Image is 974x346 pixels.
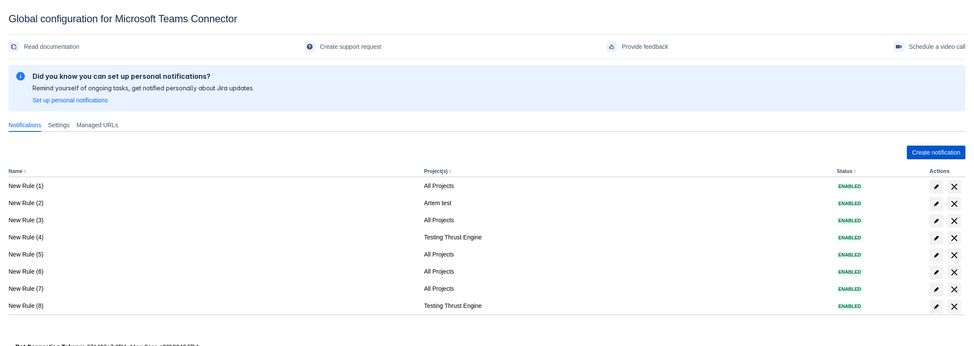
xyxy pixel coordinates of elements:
[933,286,940,293] span: edit
[894,40,965,54] a: Schedule a video call
[424,168,447,174] button: Project(s)
[912,146,960,159] span: Create notification
[837,236,863,240] span: Enabled
[10,43,17,50] span: documentation
[9,216,417,224] div: New Rule (3)
[933,303,940,310] span: edit
[33,84,254,92] p: Remind yourself of ongoing tasks, get notified personally about Jira updates.
[907,146,965,159] button: Create notification
[33,96,108,104] a: Set up personal notifications
[9,199,417,207] div: New Rule (2)
[424,199,830,207] div: Artem test
[926,166,965,177] th: Actions
[424,284,830,293] div: All Projects
[949,182,959,192] span: delete
[9,301,417,310] div: New Rule (8)
[9,267,417,276] div: New Rule (6)
[933,183,940,190] span: edit
[9,121,41,129] span: Notifications
[424,216,830,224] div: All Projects
[424,267,830,276] div: All Projects
[837,253,863,257] span: Enabled
[949,216,959,226] span: delete
[949,267,959,277] span: delete
[320,40,381,54] span: Create support request
[933,269,940,276] span: edit
[424,250,830,259] div: All Projects
[48,121,70,129] span: Settings
[949,199,959,209] span: delete
[15,71,26,81] span: information
[9,250,417,259] div: New Rule (5)
[9,13,965,25] div: Global configuration for Microsoft Teams Connector
[424,182,830,190] div: All Projects
[949,284,959,295] span: delete
[33,72,254,81] h2: Did you know you can set up personal notifications?
[608,43,615,50] span: feedback
[305,40,381,54] a: Create support request
[77,121,118,129] span: Managed URLs
[424,301,830,310] div: Testing Thrust Engine
[933,218,940,224] span: edit
[9,182,417,190] div: New Rule (1)
[9,233,417,242] div: New Rule (4)
[933,252,940,259] span: edit
[837,304,863,309] span: Enabled
[837,270,863,274] span: Enabled
[24,40,79,54] span: Read documentation
[949,301,959,312] span: delete
[9,284,417,293] div: New Rule (7)
[9,168,23,174] button: Name
[306,43,313,50] span: support
[895,43,902,50] span: videoCall
[933,235,940,242] span: edit
[837,201,863,206] span: Enabled
[9,40,79,54] a: Read documentation
[607,40,668,54] a: Provide feedback
[949,233,959,243] span: delete
[933,200,940,207] span: edit
[949,250,959,260] span: delete
[837,184,863,189] span: Enabled
[909,40,965,54] span: Schedule a video call
[622,40,668,54] span: Provide feedback
[424,233,830,242] div: Testing Thrust Engine
[837,168,853,174] button: Status
[837,287,863,292] span: Enabled
[837,218,863,223] span: Enabled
